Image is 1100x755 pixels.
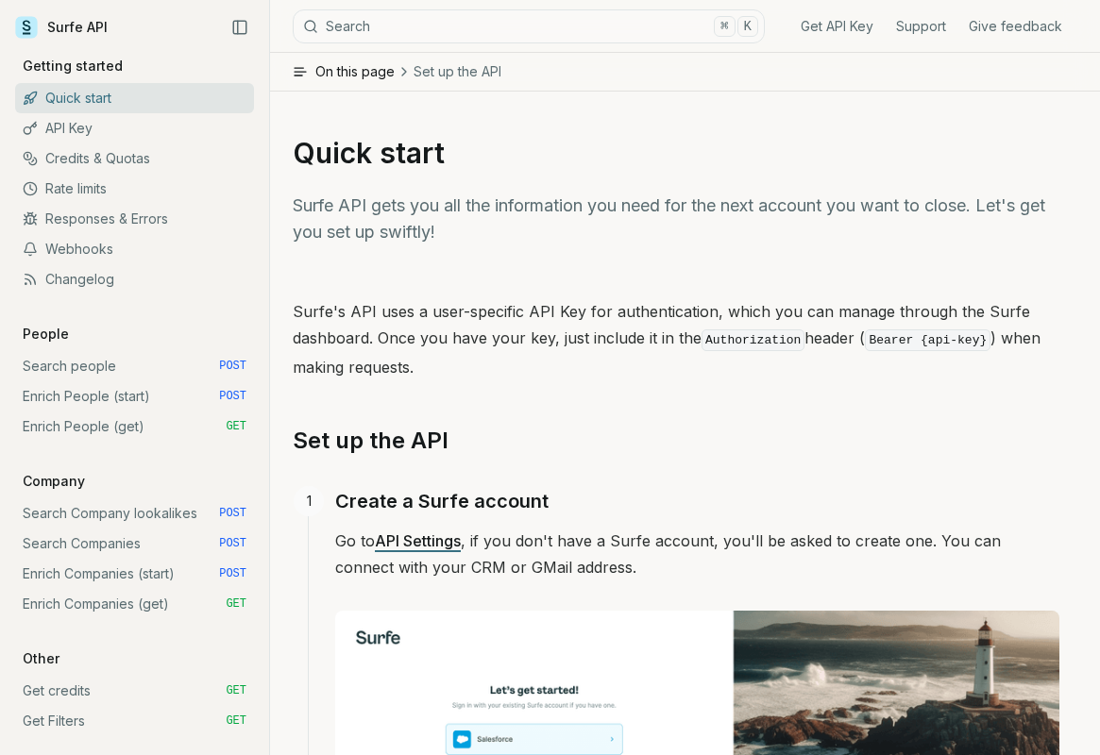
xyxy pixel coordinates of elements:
span: Set up the API [414,62,501,81]
span: POST [219,566,246,581]
kbd: ⌘ [714,16,735,37]
span: GET [226,713,246,729]
a: Webhooks [15,234,254,264]
span: POST [219,389,246,404]
a: Get Filters GET [15,706,254,736]
a: Enrich Companies (start) POST [15,559,254,589]
a: Search people POST [15,351,254,381]
a: Enrich Companies (get) GET [15,589,254,619]
a: Responses & Errors [15,204,254,234]
a: Support [896,17,946,36]
span: POST [219,359,246,374]
kbd: K [737,16,758,37]
button: Collapse Sidebar [226,13,254,42]
p: Company [15,472,93,491]
a: Give feedback [969,17,1062,36]
a: Credits & Quotas [15,143,254,174]
a: Changelog [15,264,254,294]
button: On this pageSet up the API [270,53,1100,91]
a: Quick start [15,83,254,113]
span: GET [226,596,246,612]
a: Rate limits [15,174,254,204]
code: Authorization [702,329,804,351]
span: GET [226,683,246,698]
h1: Quick start [293,136,1059,170]
a: Search Companies POST [15,528,254,559]
p: Surfe API gets you all the information you need for the next account you want to close. Let's get... [293,193,1059,245]
a: Get credits GET [15,676,254,706]
button: Search⌘K [293,9,765,43]
a: Enrich People (get) GET [15,411,254,442]
p: Getting started [15,57,130,75]
a: Create a Surfe account [335,486,549,516]
p: Other [15,649,67,668]
p: People [15,325,76,344]
span: POST [219,506,246,521]
a: API Settings [375,531,461,550]
span: GET [226,419,246,434]
a: API Key [15,113,254,143]
a: Enrich People (start) POST [15,381,254,411]
a: Get API Key [801,17,873,36]
p: Surfe's API uses a user-specific API Key for authentication, which you can manage through the Sur... [293,298,1059,380]
code: Bearer {api-key} [865,329,990,351]
a: Surfe API [15,13,108,42]
a: Search Company lookalikes POST [15,498,254,528]
a: Set up the API [293,426,448,456]
span: POST [219,536,246,551]
p: Go to , if you don't have a Surfe account, you'll be asked to create one. You can connect with yo... [335,528,1059,580]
